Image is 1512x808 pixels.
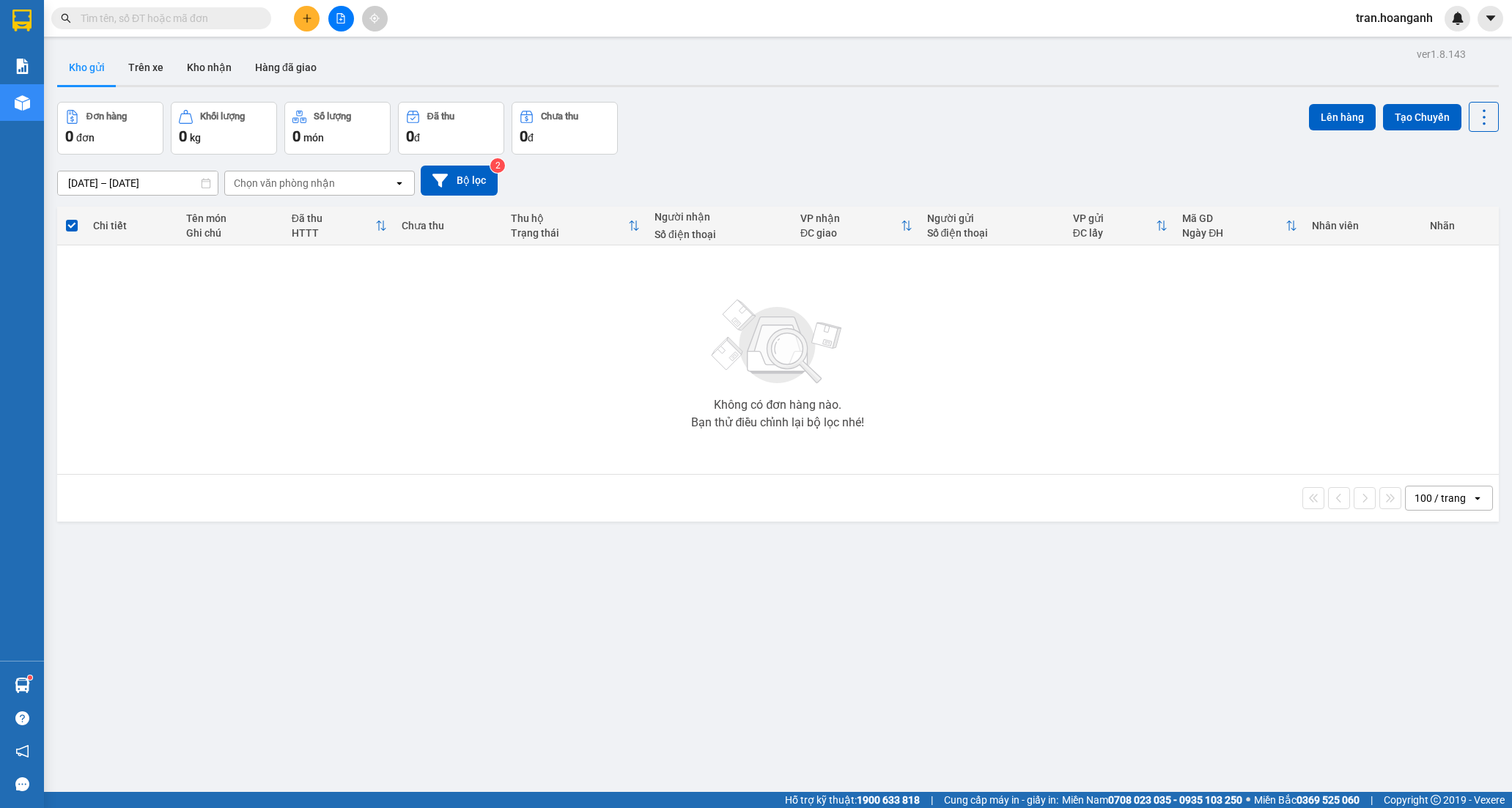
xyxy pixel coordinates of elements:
[1344,9,1445,27] span: tran.hoanganh
[793,207,920,245] th: Toggle SortBy
[58,171,218,195] input: Select a date range.
[186,227,277,239] div: Ghi chú
[1246,797,1250,803] span: ⚪️
[1430,220,1491,231] div: Nhãn
[57,50,117,85] button: Kho gửi
[1371,792,1373,808] span: |
[1297,794,1360,806] strong: 0369 525 060
[76,132,95,144] span: đơn
[243,50,328,85] button: Hàng đã giao
[800,227,901,239] div: ĐC giao
[654,229,786,240] div: Số điện thoại
[1431,795,1441,805] span: copyright
[186,212,277,224] div: Tên món
[490,158,505,173] sup: 2
[1175,207,1305,245] th: Toggle SortBy
[927,212,1058,224] div: Người gửi
[654,211,786,223] div: Người nhận
[1484,12,1497,25] span: caret-down
[691,417,864,429] div: Bạn thử điều chỉnh lại bộ lọc nhé!
[1478,6,1503,31] button: caret-down
[704,291,851,393] img: svg+xml;base64,PHN2ZyBjbGFzcz0ibGlzdC1wbHVnX19zdmciIHhtbG5zPSJodHRwOi8vd3d3LnczLm9yZy8yMDAwL3N2Zy...
[302,13,312,23] span: plus
[1182,227,1286,239] div: Ngày ĐH
[528,132,534,144] span: đ
[541,111,578,122] div: Chưa thu
[421,166,498,196] button: Bộ lọc
[294,6,320,31] button: plus
[93,220,172,231] div: Chi tiết
[504,207,647,245] th: Toggle SortBy
[179,127,187,145] span: 0
[200,111,245,122] div: Khối lượng
[15,777,29,791] span: message
[57,102,163,155] button: Đơn hàng0đơn
[15,744,29,758] span: notification
[292,227,375,239] div: HTTT
[785,792,920,808] span: Hỗ trợ kỹ thuật:
[1472,492,1483,504] svg: open
[1073,227,1157,239] div: ĐC lấy
[86,111,127,122] div: Đơn hàng
[511,227,628,239] div: Trạng thái
[369,13,380,23] span: aim
[65,127,73,145] span: 0
[402,220,497,231] div: Chưa thu
[15,95,30,111] img: warehouse-icon
[427,111,454,122] div: Đã thu
[284,207,394,245] th: Toggle SortBy
[714,399,841,411] div: Không có đơn hàng nào.
[28,675,32,680] sup: 1
[303,132,324,144] span: món
[1383,104,1461,130] button: Tạo Chuyến
[520,127,528,145] span: 0
[61,13,71,23] span: search
[171,102,277,155] button: Khối lượng0kg
[284,102,391,155] button: Số lượng0món
[1415,491,1466,505] div: 100 / trang
[398,102,504,155] button: Đã thu0đ
[944,792,1058,808] span: Cung cấp máy in - giấy in:
[1309,104,1376,130] button: Lên hàng
[15,678,30,693] img: warehouse-icon
[81,10,254,26] input: Tìm tên, số ĐT hoặc mã đơn
[931,792,933,808] span: |
[394,177,405,189] svg: open
[175,50,243,85] button: Kho nhận
[362,6,388,31] button: aim
[336,13,346,23] span: file-add
[15,59,30,74] img: solution-icon
[234,176,335,190] div: Chọn văn phòng nhận
[511,212,628,224] div: Thu hộ
[1254,792,1360,808] span: Miền Bắc
[414,132,420,144] span: đ
[15,711,29,725] span: question-circle
[117,50,175,85] button: Trên xe
[190,132,201,144] span: kg
[1451,12,1464,25] img: icon-new-feature
[328,6,354,31] button: file-add
[857,794,920,806] strong: 1900 633 818
[800,212,901,224] div: VP nhận
[512,102,618,155] button: Chưa thu0đ
[1182,212,1286,224] div: Mã GD
[1417,46,1466,62] div: ver 1.8.143
[314,111,351,122] div: Số lượng
[292,127,300,145] span: 0
[1066,207,1176,245] th: Toggle SortBy
[406,127,414,145] span: 0
[1108,794,1242,806] strong: 0708 023 035 - 0935 103 250
[292,212,375,224] div: Đã thu
[12,10,32,31] img: logo-vxr
[1312,220,1415,231] div: Nhân viên
[1073,212,1157,224] div: VP gửi
[1062,792,1242,808] span: Miền Nam
[927,227,1058,239] div: Số điện thoại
